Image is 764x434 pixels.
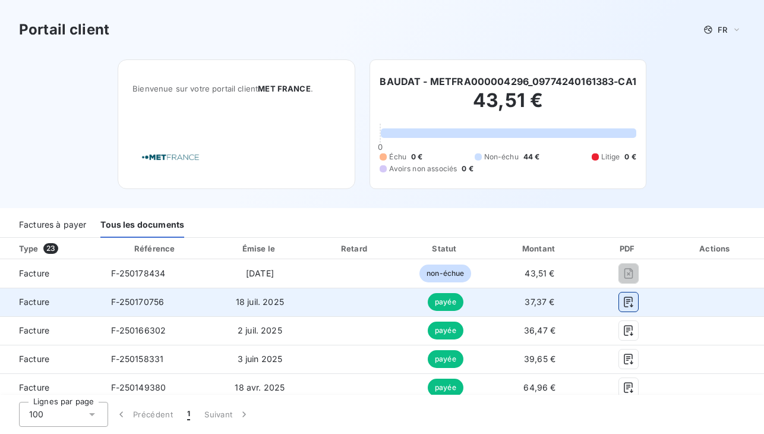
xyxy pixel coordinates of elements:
[428,379,463,397] span: payée
[624,152,636,162] span: 0 €
[111,354,164,364] span: F-250158331
[428,350,463,368] span: payée
[524,354,555,364] span: 39,65 €
[670,243,762,254] div: Actions
[100,213,184,238] div: Tous les documents
[10,296,92,308] span: Facture
[403,243,488,254] div: Statut
[525,297,554,307] span: 37,37 €
[258,84,311,93] span: MET FRANCE
[601,152,620,162] span: Litige
[380,74,636,89] h6: BAUDAT - METFRA000004296_09774240161383-CA1
[428,293,463,311] span: payée
[411,152,422,162] span: 0 €
[484,152,519,162] span: Non-échu
[419,265,471,282] span: non-échue
[132,140,209,174] img: Company logo
[213,243,307,254] div: Émise le
[111,325,166,335] span: F-250166302
[197,402,257,427] button: Suivant
[29,408,43,420] span: 100
[19,213,86,238] div: Factures à payer
[246,268,274,278] span: [DATE]
[523,152,540,162] span: 44 €
[235,382,285,392] span: 18 avr. 2025
[108,402,180,427] button: Précédent
[236,297,284,307] span: 18 juil. 2025
[43,243,58,254] span: 23
[524,325,555,335] span: 36,47 €
[718,25,727,34] span: FR
[111,297,165,307] span: F-250170756
[378,142,383,152] span: 0
[111,382,166,392] span: F-250149380
[389,163,457,174] span: Avoirs non associés
[592,243,665,254] div: PDF
[10,353,92,365] span: Facture
[493,243,587,254] div: Montant
[132,84,340,93] span: Bienvenue sur votre portail client .
[180,402,197,427] button: 1
[12,243,99,254] div: Type
[523,382,555,392] span: 64,96 €
[10,382,92,394] span: Facture
[312,243,399,254] div: Retard
[238,325,282,335] span: 2 juil. 2025
[380,89,636,124] h2: 43,51 €
[389,152,406,162] span: Échu
[19,19,109,40] h3: Portail client
[10,268,92,279] span: Facture
[111,268,166,278] span: F-250178434
[187,408,190,420] span: 1
[428,322,463,339] span: payée
[462,163,473,174] span: 0 €
[134,244,175,253] div: Référence
[525,268,554,278] span: 43,51 €
[238,354,283,364] span: 3 juin 2025
[10,325,92,336] span: Facture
